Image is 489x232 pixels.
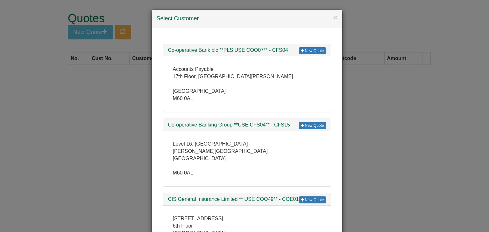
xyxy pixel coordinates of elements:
span: M60 0AL [173,96,193,101]
span: 6th Floor [173,223,193,229]
span: [GEOGRAPHIC_DATA] [173,156,226,161]
h3: Co-operative Bank plc **PLS USE COO07** - CFS04 [168,47,326,53]
button: × [333,14,337,21]
span: Accounts Payable [173,66,214,72]
span: [GEOGRAPHIC_DATA] [173,88,226,94]
span: 17th Floor, [GEOGRAPHIC_DATA][PERSON_NAME] [173,74,293,79]
a: New Quote [299,122,326,129]
span: M60 0AL [173,170,193,175]
span: [PERSON_NAME][GEOGRAPHIC_DATA] [173,148,268,154]
a: New Quote [299,196,326,203]
h3: CIS General Insurance Limited ** USE COO49** - COE01 [168,196,326,202]
h4: Select Customer [157,15,337,23]
a: New Quote [299,47,326,54]
span: Level 16, [GEOGRAPHIC_DATA] [173,141,248,147]
h3: Co-operative Banking Group **USE CFS04** - CFS15 [168,122,326,128]
span: [STREET_ADDRESS] [173,216,223,221]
